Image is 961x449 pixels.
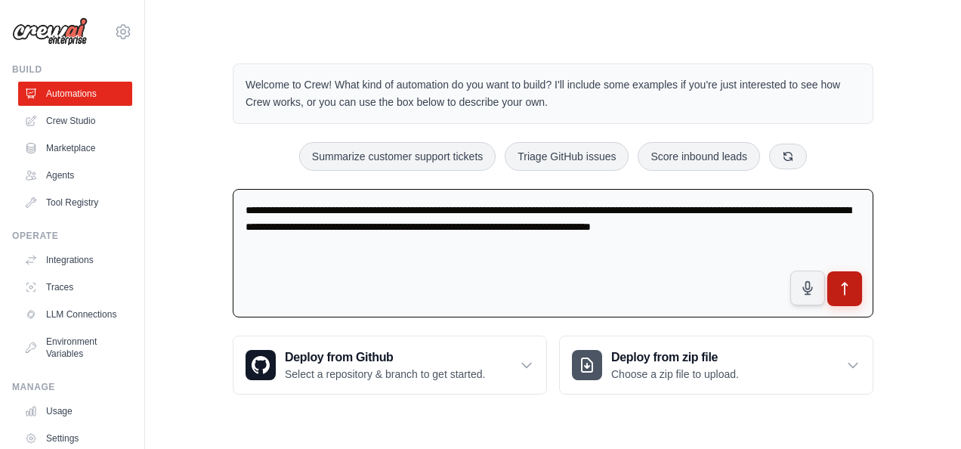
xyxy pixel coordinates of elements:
[18,190,132,215] a: Tool Registry
[638,142,760,171] button: Score inbound leads
[611,348,739,367] h3: Deploy from zip file
[505,142,629,171] button: Triage GitHub issues
[299,142,496,171] button: Summarize customer support tickets
[12,63,132,76] div: Build
[18,330,132,366] a: Environment Variables
[18,163,132,187] a: Agents
[12,381,132,393] div: Manage
[18,82,132,106] a: Automations
[18,109,132,133] a: Crew Studio
[285,348,485,367] h3: Deploy from Github
[18,275,132,299] a: Traces
[18,136,132,160] a: Marketplace
[611,367,739,382] p: Choose a zip file to upload.
[246,76,861,111] p: Welcome to Crew! What kind of automation do you want to build? I'll include some examples if you'...
[18,399,132,423] a: Usage
[18,248,132,272] a: Integrations
[18,302,132,327] a: LLM Connections
[12,230,132,242] div: Operate
[12,17,88,46] img: Logo
[885,376,961,449] iframe: Chat Widget
[285,367,485,382] p: Select a repository & branch to get started.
